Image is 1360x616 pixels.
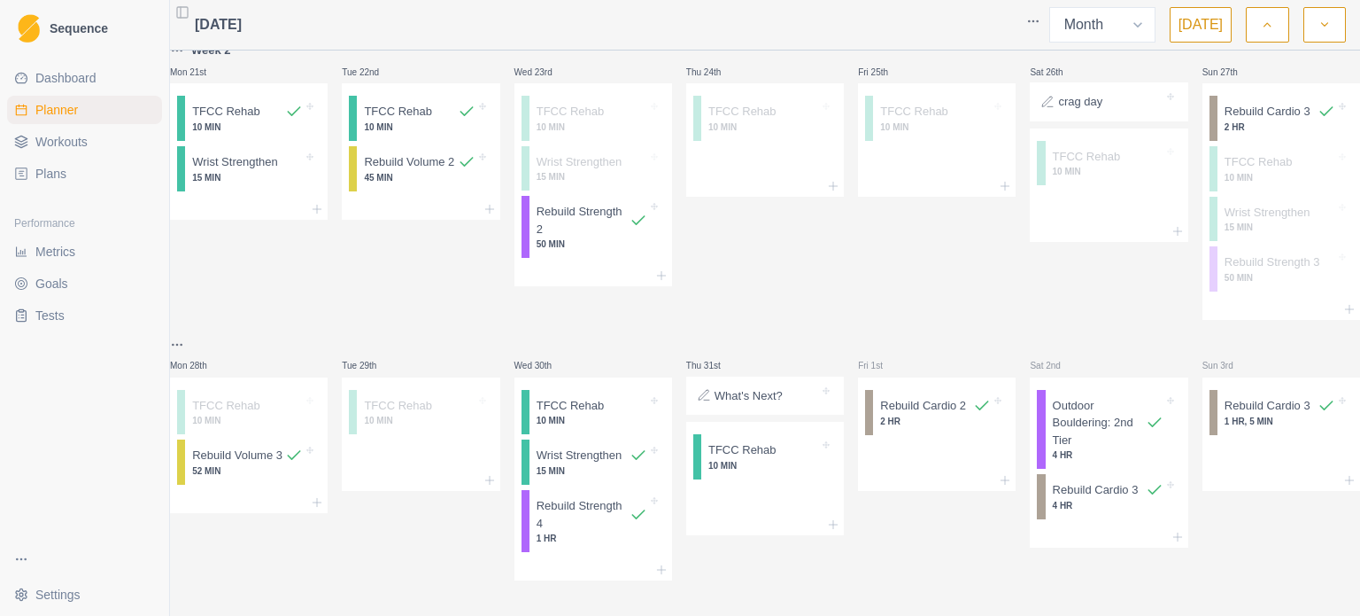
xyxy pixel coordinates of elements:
p: Mon 28th [170,359,223,372]
p: Wrist Strengthen [537,153,622,171]
p: TFCC Rehab [880,103,948,121]
p: 15 MIN [537,464,647,478]
span: Sequence [50,22,108,35]
p: Rebuild Cardio 3 [1053,481,1139,499]
p: 4 HR [1053,499,1163,512]
span: Metrics [35,243,75,261]
div: TFCC Rehab10 MIN [1037,141,1180,186]
p: Tue 22nd [342,66,395,79]
div: Outdoor Bouldering: 2nd Tier4 HR [1037,390,1180,470]
p: 15 MIN [1225,221,1335,234]
p: 10 MIN [364,414,475,427]
div: What's Next? [686,377,844,416]
p: 2 HR [1225,121,1335,134]
a: Workouts [7,128,162,156]
p: Rebuild Volume 2 [364,153,454,171]
div: TFCC Rehab10 MIN [693,96,837,141]
p: Wrist Strengthen [537,447,622,464]
div: TFCC Rehab10 MIN [349,390,492,435]
p: Sun 3rd [1202,359,1256,372]
div: TFCC Rehab10 MIN [177,390,321,435]
p: 10 MIN [364,121,475,134]
p: 15 MIN [192,171,303,184]
span: Dashboard [35,69,97,87]
span: Workouts [35,133,88,151]
p: 10 MIN [880,121,991,134]
p: TFCC Rehab [364,103,432,121]
p: TFCC Rehab [192,103,260,121]
p: Wrist Strengthen [1225,204,1310,222]
p: Rebuild Strength 2 [537,203,630,238]
p: TFCC Rehab [1225,153,1293,171]
div: Rebuild Volume 245 MIN [349,146,492,191]
a: Dashboard [7,64,162,92]
p: 50 MIN [537,238,647,251]
a: Goals [7,269,162,298]
p: Sun 27th [1202,66,1256,79]
a: Tests [7,301,162,330]
p: Rebuild Cardio 3 [1225,103,1310,121]
div: TFCC Rehab10 MIN [522,96,665,141]
p: 2 HR [880,415,991,428]
span: Plans [35,165,66,183]
span: Tests [35,307,65,324]
div: Performance [7,209,162,238]
a: LogoSequence [7,7,162,50]
p: Rebuild Strength 4 [537,497,630,532]
p: Wed 30th [514,359,568,372]
p: Rebuild Cardio 3 [1225,397,1310,415]
p: 10 MIN [537,121,647,134]
p: Fri 1st [858,359,911,372]
p: Rebuild Cardio 2 [880,397,966,415]
div: Wrist Strengthen15 MIN [522,440,665,485]
p: Week 2 [191,42,231,59]
p: TFCC Rehab [192,397,260,415]
div: TFCC Rehab10 MIN [1209,146,1353,191]
div: crag day [1030,82,1187,121]
div: TFCC Rehab10 MIN [865,96,1008,141]
p: 10 MIN [1053,165,1163,178]
p: 45 MIN [364,171,475,184]
div: Rebuild Cardio 22 HR [865,390,1008,435]
button: Settings [7,581,162,609]
p: TFCC Rehab [537,397,605,415]
p: TFCC Rehab [537,103,605,121]
p: 1 HR, 5 MIN [1225,415,1335,428]
div: Rebuild Volume 352 MIN [177,440,321,485]
p: Outdoor Bouldering: 2nd Tier [1053,397,1146,449]
p: TFCC Rehab [708,441,777,459]
div: Rebuild Strength 350 MIN [1209,246,1353,292]
span: Goals [35,275,68,292]
p: 10 MIN [537,414,647,427]
div: Rebuild Strength 41 HR [522,490,665,552]
p: 10 MIN [192,121,303,134]
div: Rebuild Cardio 34 HR [1037,474,1180,519]
p: 10 MIN [1225,171,1335,184]
div: Wrist Strengthen15 MIN [1209,197,1353,242]
div: TFCC Rehab10 MIN [177,96,321,141]
p: Wrist Strengthen [192,153,278,171]
p: 10 MIN [708,121,819,134]
span: [DATE] [195,14,242,35]
p: What's Next? [715,387,783,405]
p: 50 MIN [1225,271,1335,285]
div: TFCC Rehab10 MIN [693,434,837,480]
a: Plans [7,160,162,188]
div: TFCC Rehab10 MIN [349,96,492,141]
div: TFCC Rehab10 MIN [522,390,665,435]
p: Rebuild Volume 3 [192,447,282,464]
div: Wrist Strengthen15 MIN [522,146,665,191]
a: Planner [7,96,162,124]
p: Sat 2nd [1030,359,1083,372]
p: 10 MIN [708,459,819,472]
p: Thu 31st [686,359,739,372]
p: Tue 29th [342,359,395,372]
img: Logo [18,14,40,43]
div: Rebuild Cardio 32 HR [1209,96,1353,141]
button: [DATE] [1170,7,1232,43]
p: Sat 26th [1030,66,1083,79]
p: Wed 23rd [514,66,568,79]
div: Wrist Strengthen15 MIN [177,146,321,191]
p: Thu 24th [686,66,739,79]
p: TFCC Rehab [364,397,432,415]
